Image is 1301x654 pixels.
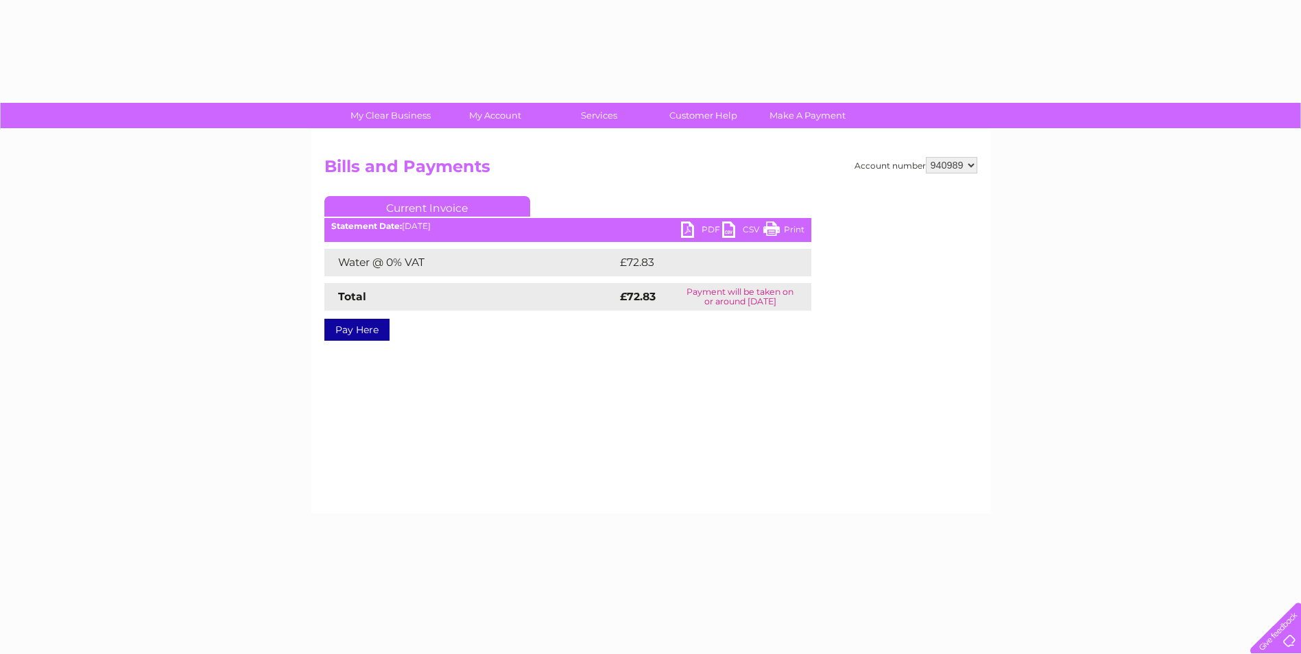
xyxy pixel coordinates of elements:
[542,103,656,128] a: Services
[438,103,551,128] a: My Account
[324,157,977,183] h2: Bills and Payments
[722,221,763,241] a: CSV
[324,196,530,217] a: Current Invoice
[620,290,656,303] strong: £72.83
[763,221,804,241] a: Print
[338,290,366,303] strong: Total
[331,221,402,231] b: Statement Date:
[681,221,722,241] a: PDF
[647,103,760,128] a: Customer Help
[334,103,447,128] a: My Clear Business
[324,249,617,276] td: Water @ 0% VAT
[751,103,864,128] a: Make A Payment
[855,157,977,173] div: Account number
[669,283,811,311] td: Payment will be taken on or around [DATE]
[324,319,390,341] a: Pay Here
[617,249,783,276] td: £72.83
[324,221,811,231] div: [DATE]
